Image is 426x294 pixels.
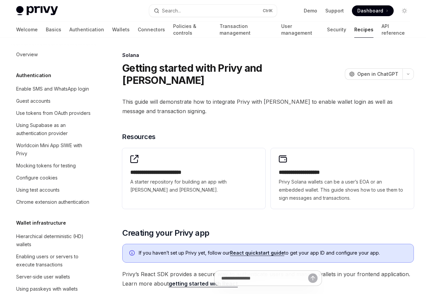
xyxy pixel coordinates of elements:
[11,184,97,196] a: Using test accounts
[122,228,209,238] span: Creating your Privy app
[11,160,97,172] a: Mocking tokens for testing
[173,22,211,38] a: Policies & controls
[129,250,136,257] svg: Info
[304,7,317,14] a: Demo
[357,7,383,14] span: Dashboard
[16,121,93,137] div: Using Supabase as an authentication provider
[221,271,308,286] input: Ask a question...
[382,22,410,38] a: API reference
[16,162,76,170] div: Mocking tokens for testing
[16,22,38,38] a: Welcome
[11,172,97,184] a: Configure cookies
[130,178,257,194] span: A starter repository for building an app with [PERSON_NAME] and [PERSON_NAME].
[327,22,346,38] a: Security
[11,83,97,95] a: Enable SMS and WhatsApp login
[263,8,273,13] span: Ctrl K
[16,97,51,105] div: Guest accounts
[11,95,97,107] a: Guest accounts
[16,51,38,59] div: Overview
[279,178,406,202] span: Privy Solana wallets can be a user’s EOA or an embedded wallet. This guide shows how to use them ...
[11,107,97,119] a: Use tokens from OAuth providers
[122,132,156,141] span: Resources
[16,109,91,117] div: Use tokens from OAuth providers
[352,5,394,16] a: Dashboard
[69,22,104,38] a: Authentication
[16,232,93,249] div: Hierarchical deterministic (HD) wallets
[357,71,398,77] span: Open in ChatGPT
[16,273,70,281] div: Server-side user wallets
[354,22,373,38] a: Recipes
[11,230,97,251] a: Hierarchical deterministic (HD) wallets
[11,139,97,160] a: Worldcoin Mini App SIWE with Privy
[345,68,402,80] button: Open in ChatGPT
[138,22,165,38] a: Connectors
[11,48,97,61] a: Overview
[325,7,344,14] a: Support
[16,174,58,182] div: Configure cookies
[16,85,89,93] div: Enable SMS and WhatsApp login
[162,7,181,15] div: Search...
[122,97,414,116] span: This guide will demonstrate how to integrate Privy with [PERSON_NAME] to enable wallet login as w...
[112,22,130,38] a: Wallets
[16,253,93,269] div: Enabling users or servers to execute transactions
[16,198,89,206] div: Chrome extension authentication
[122,62,342,86] h1: Getting started with Privy and [PERSON_NAME]
[230,250,284,256] a: React quickstart guide
[271,148,414,209] a: **** **** **** *****Privy Solana wallets can be a user’s EOA or an embedded wallet. This guide sh...
[149,5,277,17] button: Search...CtrlK
[122,52,414,59] div: Solana
[46,22,61,38] a: Basics
[16,6,58,15] img: light logo
[281,22,319,38] a: User management
[11,271,97,283] a: Server-side user wallets
[16,285,78,293] div: Using passkeys with wallets
[16,186,60,194] div: Using test accounts
[11,119,97,139] a: Using Supabase as an authentication provider
[139,250,407,256] span: If you haven’t set up Privy yet, follow our to get your app ID and configure your app.
[11,251,97,271] a: Enabling users or servers to execute transactions
[11,196,97,208] a: Chrome extension authentication
[399,5,410,16] button: Toggle dark mode
[16,219,66,227] h5: Wallet infrastructure
[16,71,51,79] h5: Authentication
[16,141,93,158] div: Worldcoin Mini App SIWE with Privy
[308,273,318,283] button: Send message
[220,22,273,38] a: Transaction management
